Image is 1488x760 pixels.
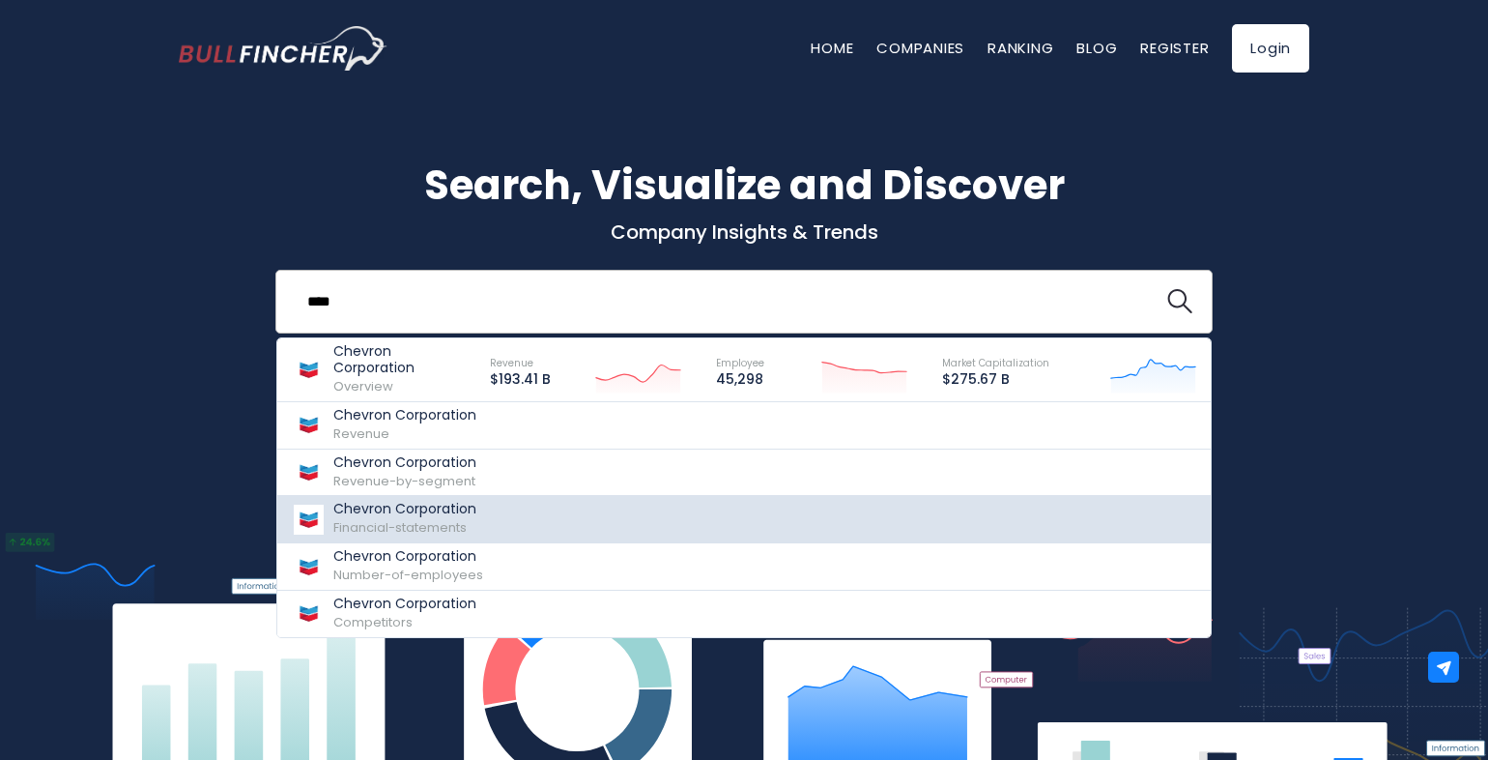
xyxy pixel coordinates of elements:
[179,26,386,71] a: Go to homepage
[333,424,389,443] span: Revenue
[333,596,476,612] p: Chevron Corporation
[277,543,1211,591] a: Chevron Corporation Number-of-employees
[1167,289,1192,314] img: search icon
[333,566,483,584] span: Number-of-employees
[179,155,1309,216] h1: Search, Visualize and Discover
[1076,38,1117,58] a: Blog
[1140,38,1209,58] a: Register
[179,219,1309,245] p: Company Insights & Trends
[333,548,483,565] p: Chevron Corporation
[716,371,764,388] p: 45,298
[333,501,476,517] p: Chevron Corporation
[333,377,393,395] span: Overview
[811,38,853,58] a: Home
[490,356,533,370] span: Revenue
[333,613,413,631] span: Competitors
[942,371,1049,388] p: $275.67 B
[987,38,1053,58] a: Ranking
[333,518,467,537] span: Financial-statements
[333,343,472,376] p: Chevron Corporation
[179,26,387,71] img: Bullfincher logo
[716,356,764,370] span: Employee
[277,591,1211,637] a: Chevron Corporation Competitors
[490,371,551,388] p: $193.41 B
[333,407,476,424] p: Chevron Corporation
[277,496,1211,543] a: Chevron Corporation Financial-statements
[333,472,475,490] span: Revenue-by-segment
[277,338,1211,402] a: Chevron Corporation Overview Revenue $193.41 B Employee 45,298 Market Capitalization $275.67 B
[942,356,1049,370] span: Market Capitalization
[179,372,1309,393] p: What's trending
[1232,24,1309,73] a: Login
[333,454,476,471] p: Chevron Corporation
[277,450,1211,497] a: Chevron Corporation Revenue-by-segment
[876,38,964,58] a: Companies
[277,402,1211,450] a: Chevron Corporation Revenue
